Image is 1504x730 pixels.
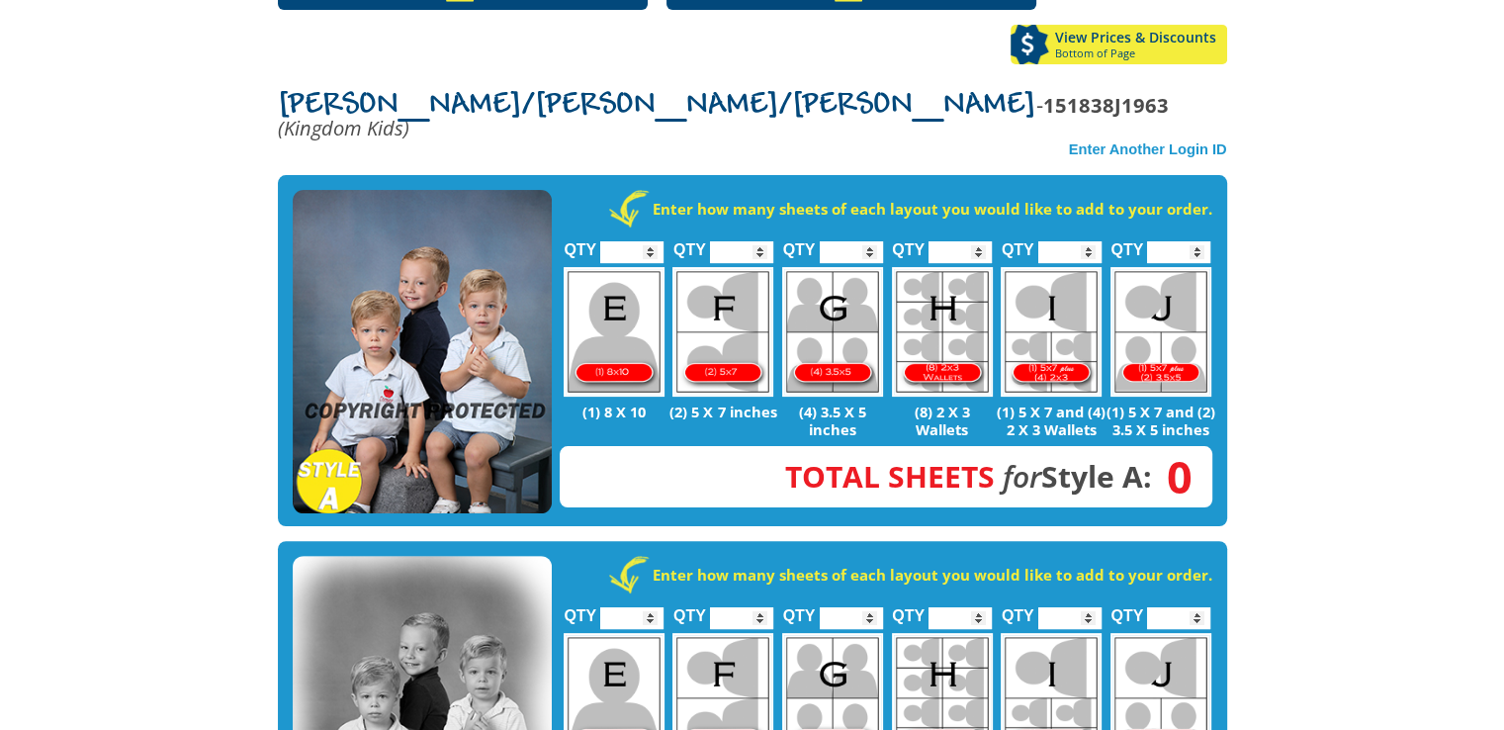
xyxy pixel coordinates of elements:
a: View Prices & DiscountsBottom of Page [1011,25,1227,64]
strong: Enter how many sheets of each layout you would like to add to your order. [653,199,1212,219]
p: (1) 5 X 7 and (4) 2 X 3 Wallets [997,403,1106,438]
img: G [782,267,883,397]
label: QTY [564,220,596,268]
label: QTY [1002,586,1034,634]
p: (8) 2 X 3 Wallets [887,403,997,438]
label: QTY [783,586,816,634]
label: QTY [1110,220,1143,268]
label: QTY [783,220,816,268]
span: [PERSON_NAME]/[PERSON_NAME]/[PERSON_NAME] [278,90,1036,122]
label: QTY [673,586,706,634]
span: 0 [1152,466,1193,488]
label: QTY [1002,220,1034,268]
label: QTY [892,586,925,634]
p: (4) 3.5 X 5 inches [778,403,888,438]
strong: Enter how many sheets of each layout you would like to add to your order. [653,565,1212,585]
em: for [1003,456,1041,497]
p: - [278,94,1227,138]
img: H [892,267,993,397]
strong: Style A: [785,456,1152,497]
p: (2) 5 X 7 inches [668,403,778,420]
img: E [564,267,664,397]
p: (1) 5 X 7 and (2) 3.5 X 5 inches [1106,403,1216,438]
img: STYLE A [293,190,552,514]
label: QTY [564,586,596,634]
span: Bottom of Page [1055,47,1227,59]
em: (Kingdom Kids) [278,114,409,141]
img: F [672,267,773,397]
span: Total Sheets [785,456,995,497]
label: QTY [673,220,706,268]
a: Enter Another Login ID [1069,141,1227,157]
img: J [1110,267,1211,397]
p: (1) 8 X 10 [560,403,669,420]
label: QTY [892,220,925,268]
img: I [1001,267,1102,397]
label: QTY [1110,586,1143,634]
strong: 151838J1963 [1043,91,1169,119]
